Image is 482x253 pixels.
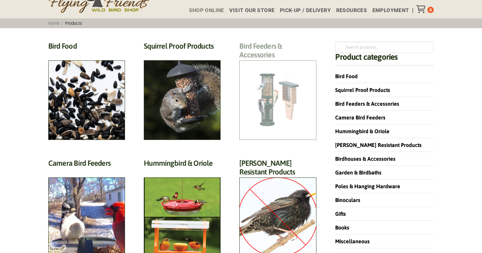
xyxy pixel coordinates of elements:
h2: Camera Bird Feeders [48,159,125,171]
a: Garden & Birdbaths [335,169,381,175]
a: Visit Our Store [224,8,274,13]
h2: Hummingbird & Oriole [144,159,221,171]
div: Toggle Off Canvas Content [416,5,427,13]
span: 0 [429,7,432,12]
a: Bird Food [335,73,358,79]
span: : [46,21,84,26]
a: Home [46,21,62,26]
a: Squirrel Proof Products [335,87,390,93]
h2: Bird Food [48,42,125,54]
a: [PERSON_NAME] Resistant Products [335,142,422,148]
input: Search products… [335,42,434,53]
a: Miscellaneous [335,238,370,244]
a: Visit product category Squirrel Proof Products [144,42,221,140]
span: Resources [336,8,367,13]
span: Visit Our Store [229,8,275,13]
a: Hummingbird & Oriole [335,128,389,134]
a: Shop Online [184,8,224,13]
a: Bird Feeders & Accessories [335,101,399,107]
span: Employment [372,8,409,13]
a: Poles & Hanging Hardware [335,183,400,189]
a: Visit product category Bird Food [48,42,125,140]
a: Employment [367,8,409,13]
h4: Product categories [335,53,434,65]
a: Binoculars [335,197,360,203]
span: Shop Online [189,8,224,13]
a: Books [335,224,349,231]
a: Resources [331,8,367,13]
a: Gifts [335,211,346,217]
span: Pick-up / Delivery [280,8,331,13]
span: Products [63,21,84,26]
a: Birdhouses & Accessories [335,156,396,162]
a: Visit product category Bird Feeders & Accessories [239,42,316,140]
a: Camera Bird Feeders [335,114,385,120]
h2: [PERSON_NAME] Resistant Products [239,159,316,180]
h2: Squirrel Proof Products [144,42,221,54]
h2: Bird Feeders & Accessories [239,42,316,63]
a: Pick-up / Delivery [275,8,331,13]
